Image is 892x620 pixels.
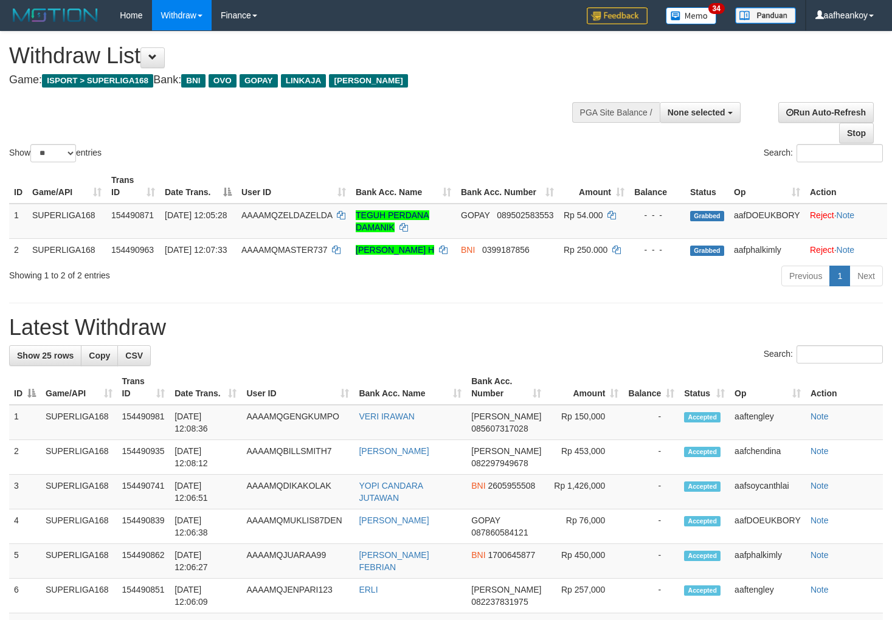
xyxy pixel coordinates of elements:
a: Run Auto-Refresh [778,102,874,123]
a: Note [837,210,855,220]
th: Trans ID: activate to sort column ascending [117,370,170,405]
td: - [623,509,679,544]
span: Copy 089502583553 to clipboard [497,210,553,220]
td: SUPERLIGA168 [41,544,117,579]
h4: Game: Bank: [9,74,583,86]
h1: Latest Withdraw [9,315,883,340]
td: SUPERLIGA168 [41,579,117,613]
a: YOPI CANDARA JUTAWAN [359,481,423,503]
th: Balance: activate to sort column ascending [623,370,679,405]
a: [PERSON_NAME] [359,446,429,456]
a: Previous [781,266,830,286]
span: 154490871 [111,210,154,220]
span: Copy [89,351,110,360]
td: AAAAMQBILLSMITH7 [241,440,354,475]
td: AAAAMQDIKAKOLAK [241,475,354,509]
td: AAAAMQMUKLIS87DEN [241,509,354,544]
span: Show 25 rows [17,351,74,360]
td: Rp 76,000 [546,509,623,544]
th: Date Trans.: activate to sort column ascending [170,370,241,405]
span: AAAAMQMASTER737 [241,245,328,255]
span: Copy 087860584121 to clipboard [471,528,528,537]
span: [PERSON_NAME] [471,446,541,456]
td: SUPERLIGA168 [27,204,106,239]
td: [DATE] 12:08:36 [170,405,241,440]
td: SUPERLIGA168 [41,440,117,475]
td: 154490851 [117,579,170,613]
td: aaftengley [730,405,806,440]
a: VERI IRAWAN [359,412,415,421]
td: SUPERLIGA168 [41,405,117,440]
a: Note [811,481,829,491]
td: 1 [9,405,41,440]
div: PGA Site Balance / [572,102,660,123]
span: Copy 085607317028 to clipboard [471,424,528,433]
th: Action [805,169,887,204]
td: 2 [9,440,41,475]
td: aafphalkimly [730,544,806,579]
td: [DATE] 12:06:51 [170,475,241,509]
td: Rp 150,000 [546,405,623,440]
span: 154490963 [111,245,154,255]
a: Reject [810,210,834,220]
td: AAAAMQJENPARI123 [241,579,354,613]
td: aafphalkimly [729,238,805,261]
td: Rp 450,000 [546,544,623,579]
th: Bank Acc. Name: activate to sort column ascending [351,169,456,204]
span: Copy 0399187856 to clipboard [482,245,530,255]
a: [PERSON_NAME] H [356,245,434,255]
span: AAAAMQZELDAZELDA [241,210,332,220]
a: ERLI [359,585,378,594]
input: Search: [797,345,883,363]
span: Copy 1700645877 to clipboard [488,550,535,560]
span: BNI [471,550,485,560]
span: OVO [209,74,237,88]
td: · [805,238,887,261]
img: Button%20Memo.svg [666,7,717,24]
a: Stop [839,123,874,143]
td: [DATE] 12:08:12 [170,440,241,475]
td: 154490935 [117,440,170,475]
span: Copy 082297949678 to clipboard [471,458,528,468]
a: Note [811,412,829,421]
span: Grabbed [690,246,724,256]
label: Search: [764,345,883,363]
a: TEGUH PERDANA DAMANIK [356,210,429,232]
th: Bank Acc. Number: activate to sort column ascending [466,370,546,405]
a: 1 [829,266,850,286]
a: [PERSON_NAME] [359,515,429,525]
td: 3 [9,475,41,509]
th: Action [806,370,883,405]
span: Copy 2605955508 to clipboard [488,481,535,491]
th: Bank Acc. Name: activate to sort column ascending [354,370,466,405]
td: Rp 453,000 [546,440,623,475]
span: ISPORT > SUPERLIGA168 [42,74,153,88]
span: CSV [125,351,143,360]
td: SUPERLIGA168 [41,475,117,509]
td: 154490741 [117,475,170,509]
a: Note [811,515,829,525]
span: 34 [708,3,725,14]
th: Status [685,169,729,204]
span: BNI [181,74,205,88]
span: Rp 250.000 [564,245,607,255]
span: [PERSON_NAME] [471,585,541,594]
span: Accepted [684,551,721,561]
td: - [623,544,679,579]
td: - [623,405,679,440]
span: Accepted [684,447,721,457]
th: Op: activate to sort column ascending [729,169,805,204]
td: 2 [9,238,27,261]
th: Date Trans.: activate to sort column descending [160,169,237,204]
th: User ID: activate to sort column ascending [241,370,354,405]
th: Game/API: activate to sort column ascending [27,169,106,204]
span: BNI [461,245,475,255]
th: ID [9,169,27,204]
a: CSV [117,345,151,366]
td: Rp 1,426,000 [546,475,623,509]
span: None selected [668,108,725,117]
a: Next [849,266,883,286]
td: 4 [9,509,41,544]
td: aafDOEUKBORY [729,204,805,239]
td: 1 [9,204,27,239]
